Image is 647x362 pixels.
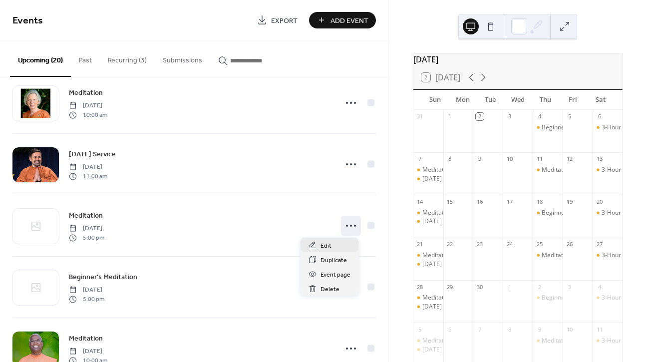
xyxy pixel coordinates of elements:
[533,251,563,260] div: Meditation
[71,40,100,76] button: Past
[536,155,543,163] div: 11
[536,326,543,333] div: 9
[476,90,504,110] div: Tue
[69,295,104,304] span: 5:00 pm
[422,346,464,354] div: [DATE] Service
[413,303,443,311] div: Sunday Service
[596,241,603,248] div: 27
[69,224,104,233] span: [DATE]
[566,326,573,333] div: 10
[422,303,464,311] div: [DATE] Service
[422,337,452,345] div: Meditation
[416,241,424,248] div: 21
[506,326,513,333] div: 8
[596,283,603,291] div: 4
[504,90,532,110] div: Wed
[533,123,563,132] div: Beginner's Meditation
[422,217,464,226] div: [DATE] Service
[69,272,137,283] span: Beginner's Meditation
[413,260,443,269] div: Sunday Service
[422,260,464,269] div: [DATE] Service
[271,15,298,26] span: Export
[330,15,368,26] span: Add Event
[446,283,454,291] div: 29
[536,241,543,248] div: 25
[566,283,573,291] div: 3
[69,233,104,242] span: 5:00 pm
[416,155,424,163] div: 7
[321,241,331,251] span: Edit
[10,40,71,77] button: Upcoming (20)
[542,337,572,345] div: Meditation
[422,175,464,183] div: [DATE] Service
[566,198,573,205] div: 19
[413,337,443,345] div: Meditation
[533,294,563,302] div: Beginner's Meditation
[476,326,483,333] div: 7
[100,40,155,76] button: Recurring (3)
[69,172,107,181] span: 11:00 am
[413,217,443,226] div: Sunday Service
[69,210,103,221] a: Meditation
[593,337,623,345] div: 3-Hour Meditation
[69,88,103,98] span: Meditation
[413,175,443,183] div: Sunday Service
[446,241,454,248] div: 22
[536,198,543,205] div: 18
[416,113,424,120] div: 31
[69,333,103,344] a: Meditation
[596,113,603,120] div: 6
[596,326,603,333] div: 11
[593,251,623,260] div: 3-Hour Meditation
[506,113,513,120] div: 3
[446,113,454,120] div: 1
[476,283,483,291] div: 30
[413,209,443,217] div: Meditation
[449,90,476,110] div: Mon
[506,283,513,291] div: 1
[566,155,573,163] div: 12
[542,251,572,260] div: Meditation
[416,198,424,205] div: 14
[476,241,483,248] div: 23
[69,163,107,172] span: [DATE]
[69,271,137,283] a: Beginner's Meditation
[506,198,513,205] div: 17
[596,198,603,205] div: 20
[533,209,563,217] div: Beginner's Meditation
[416,326,424,333] div: 5
[413,294,443,302] div: Meditation
[309,12,376,28] button: Add Event
[422,209,452,217] div: Meditation
[413,166,443,174] div: Meditation
[321,270,350,280] span: Event page
[416,283,424,291] div: 28
[596,155,603,163] div: 13
[446,155,454,163] div: 8
[506,155,513,163] div: 10
[69,149,116,160] span: [DATE] Service
[536,113,543,120] div: 4
[422,166,452,174] div: Meditation
[422,294,452,302] div: Meditation
[476,155,483,163] div: 9
[69,101,107,110] span: [DATE]
[506,241,513,248] div: 24
[542,294,603,302] div: Beginner's Meditation
[250,12,305,28] a: Export
[413,53,623,65] div: [DATE]
[69,211,103,221] span: Meditation
[321,284,339,295] span: Delete
[446,326,454,333] div: 6
[413,251,443,260] div: Meditation
[593,123,623,132] div: 3-Hour Meditation
[587,90,615,110] div: Sat
[532,90,559,110] div: Thu
[321,255,347,266] span: Duplicate
[69,148,116,160] a: [DATE] Service
[422,251,452,260] div: Meditation
[566,241,573,248] div: 26
[476,198,483,205] div: 16
[69,110,107,119] span: 10:00 am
